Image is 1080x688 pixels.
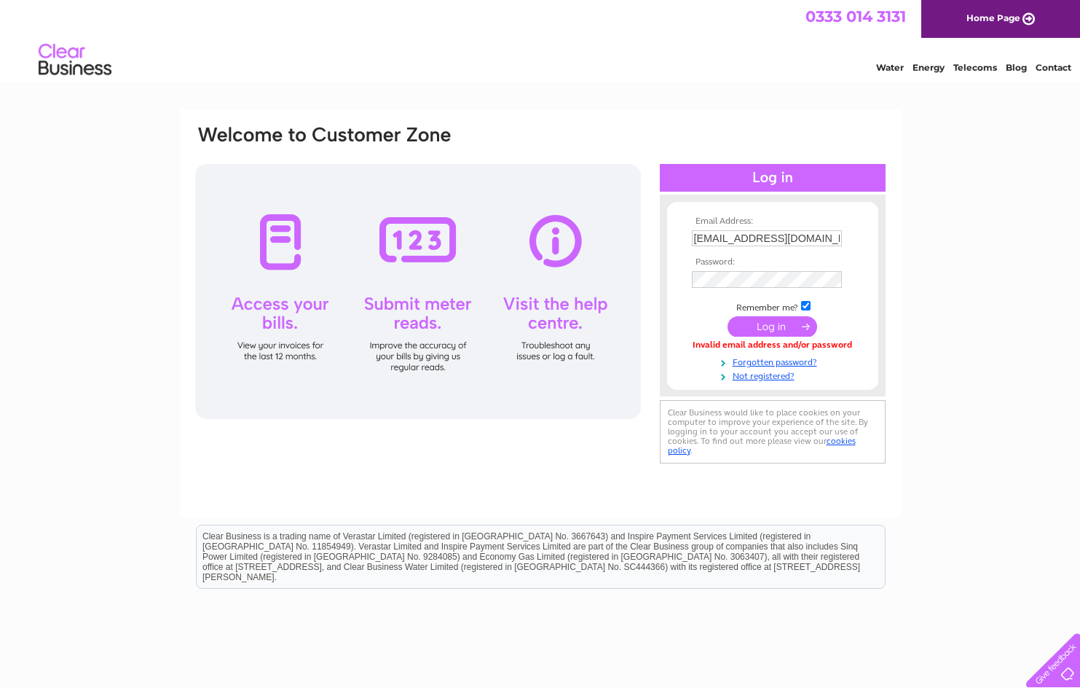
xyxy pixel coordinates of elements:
a: Not registered? [692,368,857,382]
div: Invalid email address and/or password [692,340,854,351]
img: logo.png [38,38,112,82]
a: Water [876,62,904,73]
a: Blog [1006,62,1027,73]
a: Energy [913,62,945,73]
th: Email Address: [688,216,857,227]
div: Clear Business would like to place cookies on your computer to improve your experience of the sit... [660,400,886,464]
input: Submit [728,316,817,337]
a: cookies policy [668,436,856,456]
a: Contact [1036,62,1071,73]
div: Clear Business is a trading name of Verastar Limited (registered in [GEOGRAPHIC_DATA] No. 3667643... [197,8,885,71]
a: 0333 014 3131 [805,7,906,26]
td: Remember me? [688,299,857,313]
th: Password: [688,257,857,267]
a: Telecoms [953,62,997,73]
a: Forgotten password? [692,354,857,368]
